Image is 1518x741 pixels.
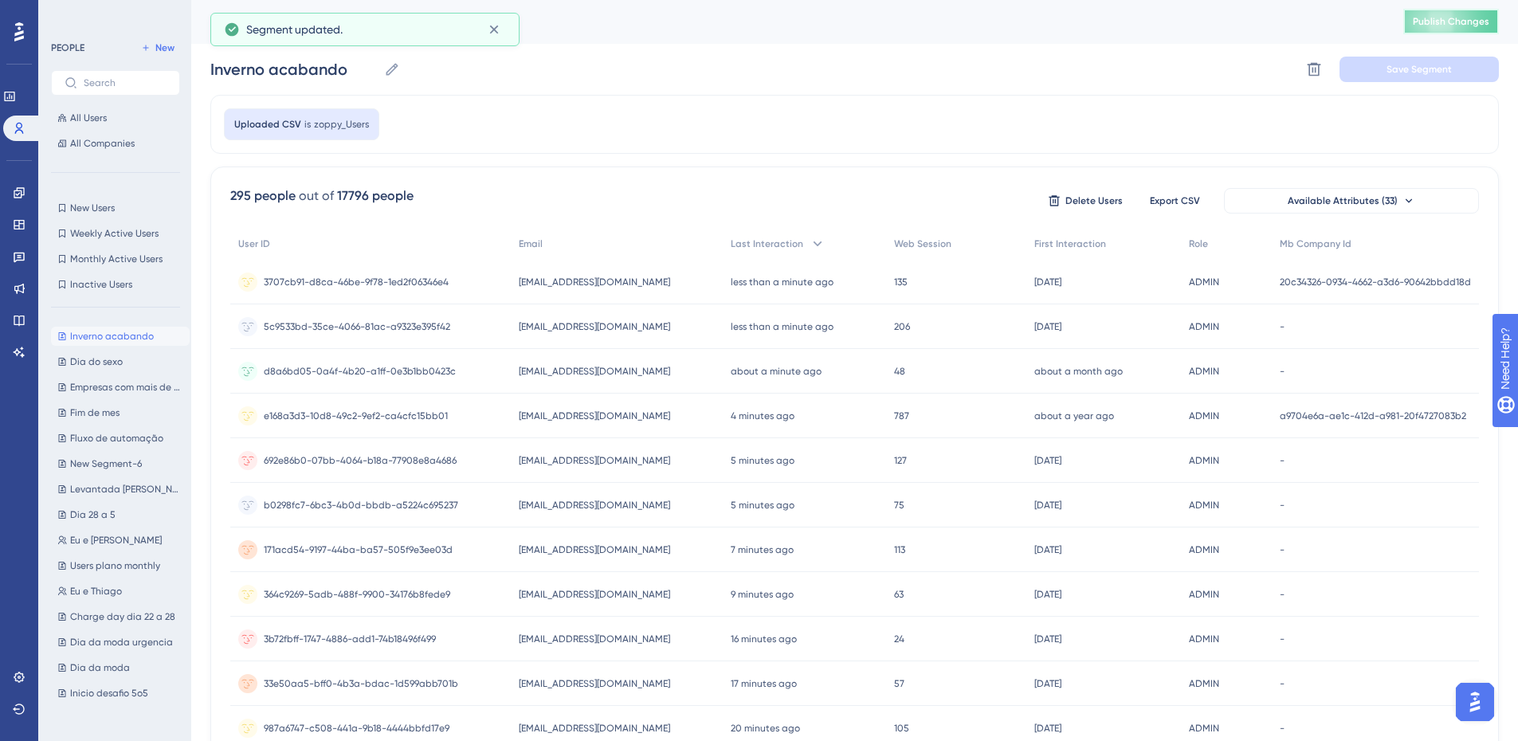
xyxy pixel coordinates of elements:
[51,352,190,371] button: Dia do sexo
[1034,321,1061,332] time: [DATE]
[70,381,183,394] span: Empresas com mais de 75% gasto do plano
[731,500,794,511] time: 5 minutes ago
[519,365,670,378] span: [EMAIL_ADDRESS][DOMAIN_NAME]
[70,585,122,598] span: Eu e Thiago
[234,118,301,131] span: Uploaded CSV
[1034,455,1061,466] time: [DATE]
[1034,633,1061,645] time: [DATE]
[731,678,797,689] time: 17 minutes ago
[894,588,904,601] span: 63
[264,543,453,556] span: 171acd54-9197-44ba-ba57-505f9e3ee03d
[519,588,670,601] span: [EMAIL_ADDRESS][DOMAIN_NAME]
[51,378,190,397] button: Empresas com mais de 75% gasto do plano
[894,543,905,556] span: 113
[70,687,148,700] span: Inicio desafio 5o5
[1034,723,1061,734] time: [DATE]
[1034,678,1061,689] time: [DATE]
[1045,188,1125,214] button: Delete Users
[70,483,183,496] span: Levantada [PERSON_NAME]
[519,722,670,735] span: [EMAIL_ADDRESS][DOMAIN_NAME]
[1288,194,1398,207] span: Available Attributes (33)
[84,77,167,88] input: Search
[70,508,116,521] span: Dia 28 a 5
[1034,500,1061,511] time: [DATE]
[1189,237,1208,250] span: Role
[894,237,951,250] span: Web Session
[51,198,180,218] button: New Users
[264,677,458,690] span: 33e50aa5-bff0-4b3a-bdac-1d599abb701b
[519,320,670,333] span: [EMAIL_ADDRESS][DOMAIN_NAME]
[1280,588,1285,601] span: -
[70,559,160,572] span: Users plano monthly
[1280,365,1285,378] span: -
[51,684,190,703] button: Inicio desafio 5o5
[731,455,794,466] time: 5 minutes ago
[894,633,904,645] span: 24
[731,633,797,645] time: 16 minutes ago
[246,20,343,39] span: Segment updated.
[70,227,159,240] span: Weekly Active Users
[894,410,909,422] span: 787
[264,410,448,422] span: e168a3d3-10d8-49c2-9ef2-ca4cfc15bb01
[70,661,130,674] span: Dia da moda
[1280,237,1351,250] span: Mb Company Id
[519,454,670,467] span: [EMAIL_ADDRESS][DOMAIN_NAME]
[210,10,1363,33] div: People
[894,320,910,333] span: 206
[1451,678,1499,726] iframe: UserGuiding AI Assistant Launcher
[1189,588,1219,601] span: ADMIN
[51,249,180,269] button: Monthly Active Users
[519,499,670,512] span: [EMAIL_ADDRESS][DOMAIN_NAME]
[51,224,180,243] button: Weekly Active Users
[519,633,670,645] span: [EMAIL_ADDRESS][DOMAIN_NAME]
[731,544,794,555] time: 7 minutes ago
[314,118,369,131] span: zoppy_Users
[1280,320,1285,333] span: -
[894,454,907,467] span: 127
[70,610,175,623] span: Charge day dia 22 a 28
[70,457,142,470] span: New Segment-6
[731,589,794,600] time: 9 minutes ago
[731,410,794,421] time: 4 minutes ago
[1189,410,1219,422] span: ADMIN
[1340,57,1499,82] button: Save Segment
[37,4,100,23] span: Need Help?
[1189,722,1219,735] span: ADMIN
[1189,499,1219,512] span: ADMIN
[1189,677,1219,690] span: ADMIN
[264,499,458,512] span: b0298fc7-6bc3-4b0d-bbdb-a5224c695237
[238,237,270,250] span: User ID
[1280,633,1285,645] span: -
[1189,633,1219,645] span: ADMIN
[70,202,115,214] span: New Users
[1280,722,1285,735] span: -
[519,410,670,422] span: [EMAIL_ADDRESS][DOMAIN_NAME]
[70,534,162,547] span: Eu e [PERSON_NAME]
[51,556,190,575] button: Users plano monthly
[51,582,190,601] button: Eu e Thiago
[1189,365,1219,378] span: ADMIN
[731,723,800,734] time: 20 minutes ago
[51,134,180,153] button: All Companies
[1403,9,1499,34] button: Publish Changes
[264,722,449,735] span: 987a6747-c508-441a-9b18-4444bbfd17e9
[519,237,543,250] span: Email
[519,276,670,288] span: [EMAIL_ADDRESS][DOMAIN_NAME]
[894,276,908,288] span: 135
[1065,194,1123,207] span: Delete Users
[337,186,414,206] div: 17796 people
[264,454,457,467] span: 692e86b0-07bb-4064-b18a-77908e8a4686
[264,633,436,645] span: 3b72fbff-1747-4886-add1-74b18496f499
[51,403,190,422] button: Fim de mes
[1413,15,1489,28] span: Publish Changes
[51,275,180,294] button: Inactive Users
[1280,677,1285,690] span: -
[135,38,180,57] button: New
[1034,544,1061,555] time: [DATE]
[264,365,456,378] span: d8a6bd05-0a4f-4b20-a1ff-0e3b1bb0423c
[1135,188,1214,214] button: Export CSV
[894,722,909,735] span: 105
[731,321,834,332] time: less than a minute ago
